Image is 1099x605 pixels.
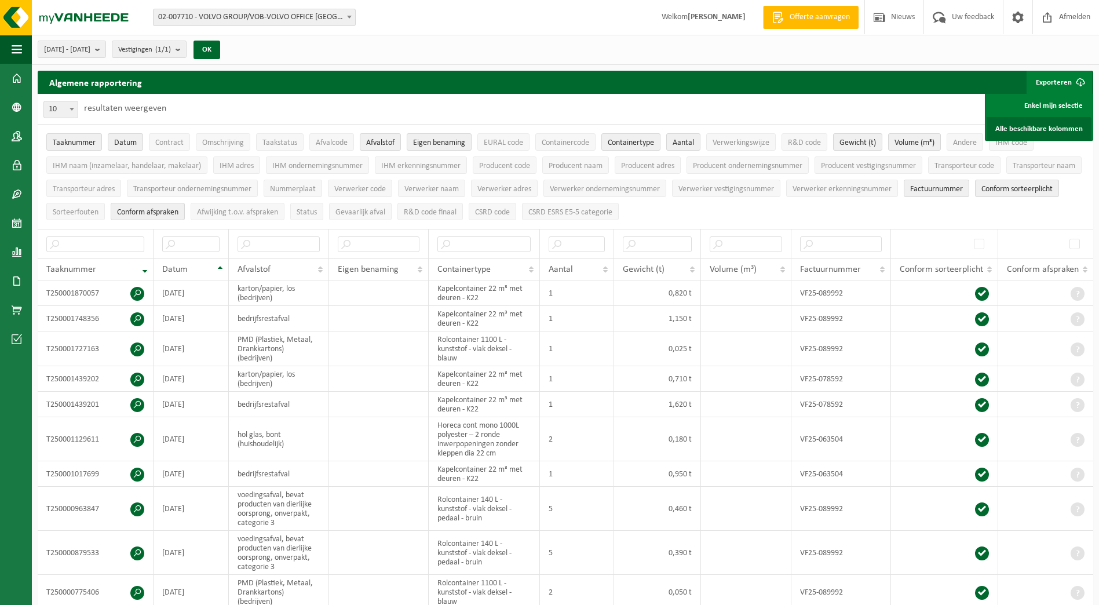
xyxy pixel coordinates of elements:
a: Alle beschikbare kolommen [987,117,1091,140]
button: VerwerkingswijzeVerwerkingswijze: Activate to sort [706,133,776,151]
td: T250000879533 [38,531,154,575]
td: [DATE] [154,366,229,392]
span: Status [297,208,317,217]
button: Transporteur adresTransporteur adres: Activate to sort [46,180,121,197]
td: 5 [540,531,615,575]
td: Kapelcontainer 22 m³ met deuren - K22 [429,306,540,331]
span: Aantal [673,139,694,147]
button: Conform sorteerplicht : Activate to sort [975,180,1059,197]
button: IHM codeIHM code: Activate to sort [989,133,1034,151]
td: T250001870057 [38,280,154,306]
td: 0,950 t [614,461,701,487]
button: StatusStatus: Activate to sort [290,203,323,220]
span: Verwerker adres [477,185,531,194]
button: Afwijking t.o.v. afsprakenAfwijking t.o.v. afspraken: Activate to sort [191,203,284,220]
span: Taakstatus [262,139,297,147]
td: 0,390 t [614,531,701,575]
td: Rolcontainer 140 L - kunststof - vlak deksel - pedaal - bruin [429,487,540,531]
span: Verwerker vestigingsnummer [678,185,774,194]
span: Factuurnummer [800,265,861,274]
span: Conform afspraken [1007,265,1079,274]
td: 0,710 t [614,366,701,392]
button: AndereAndere: Activate to sort [947,133,983,151]
span: Verwerker ondernemingsnummer [550,185,660,194]
span: Datum [162,265,188,274]
span: Producent vestigingsnummer [821,162,916,170]
span: Offerte aanvragen [787,12,853,23]
span: Verwerker code [334,185,386,194]
button: IHM naam (inzamelaar, handelaar, makelaar)IHM naam (inzamelaar, handelaar, makelaar): Activate to... [46,156,207,174]
td: voedingsafval, bevat producten van dierlijke oorsprong, onverpakt, categorie 3 [229,531,329,575]
span: Conform sorteerplicht [981,185,1053,194]
button: Producent codeProducent code: Activate to sort [473,156,536,174]
td: bedrijfsrestafval [229,392,329,417]
span: Andere [953,139,977,147]
button: TaaknummerTaaknummer: Activate to remove sorting [46,133,102,151]
span: 02-007710 - VOLVO GROUP/VOB-VOLVO OFFICE BRUSSELS - BERCHEM-SAINTE-AGATHE [154,9,355,25]
span: Gevaarlijk afval [335,208,385,217]
span: Afvalstof [366,139,395,147]
td: 0,180 t [614,417,701,461]
td: Rolcontainer 1100 L - kunststof - vlak deksel - blauw [429,331,540,366]
td: Rolcontainer 140 L - kunststof - vlak deksel - pedaal - bruin [429,531,540,575]
td: 1 [540,280,615,306]
count: (1/1) [155,46,171,53]
button: Gewicht (t)Gewicht (t): Activate to sort [833,133,882,151]
td: voedingsafval, bevat producten van dierlijke oorsprong, onverpakt, categorie 3 [229,487,329,531]
button: CSRD ESRS E5-5 categorieCSRD ESRS E5-5 categorie: Activate to sort [522,203,619,220]
span: Transporteur naam [1013,162,1075,170]
span: Afwijking t.o.v. afspraken [197,208,278,217]
td: [DATE] [154,280,229,306]
span: Gewicht (t) [839,139,876,147]
td: 2 [540,417,615,461]
span: Factuurnummer [910,185,963,194]
span: Volume (m³) [894,139,934,147]
td: [DATE] [154,306,229,331]
span: Transporteur code [934,162,994,170]
a: Enkel mijn selectie [987,94,1091,117]
button: AantalAantal: Activate to sort [666,133,700,151]
span: Volume (m³) [710,265,757,274]
td: Horeca cont mono 1000L polyester – 2 ronde inwerpopeningen zonder kleppen dia 22 cm [429,417,540,461]
td: T250001748356 [38,306,154,331]
button: OK [193,41,220,59]
span: Taaknummer [46,265,96,274]
span: IHM naam (inzamelaar, handelaar, makelaar) [53,162,201,170]
button: ContainercodeContainercode: Activate to sort [535,133,596,151]
button: AfvalstofAfvalstof: Activate to sort [360,133,401,151]
button: ContainertypeContainertype: Activate to sort [601,133,660,151]
td: [DATE] [154,331,229,366]
td: VF25-063504 [791,461,891,487]
button: ContractContract: Activate to sort [149,133,190,151]
td: 1,150 t [614,306,701,331]
button: CSRD codeCSRD code: Activate to sort [469,203,516,220]
span: Containertype [608,139,654,147]
span: 10 [44,101,78,118]
button: Vestigingen(1/1) [112,41,187,58]
button: Verwerker adresVerwerker adres: Activate to sort [471,180,538,197]
span: Gewicht (t) [623,265,664,274]
td: 0,820 t [614,280,701,306]
td: 1 [540,331,615,366]
span: CSRD code [475,208,510,217]
button: [DATE] - [DATE] [38,41,106,58]
button: Verwerker naamVerwerker naam: Activate to sort [398,180,465,197]
td: VF25-089992 [791,306,891,331]
td: T250001439202 [38,366,154,392]
span: 02-007710 - VOLVO GROUP/VOB-VOLVO OFFICE BRUSSELS - BERCHEM-SAINTE-AGATHE [153,9,356,26]
span: Omschrijving [202,139,244,147]
td: T250000963847 [38,487,154,531]
td: VF25-063504 [791,417,891,461]
button: TaakstatusTaakstatus: Activate to sort [256,133,304,151]
td: PMD (Plastiek, Metaal, Drankkartons) (bedrijven) [229,331,329,366]
span: Verwerker naam [404,185,459,194]
span: 10 [43,101,78,118]
span: IHM erkenningsnummer [381,162,461,170]
button: DatumDatum: Activate to sort [108,133,143,151]
td: [DATE] [154,461,229,487]
button: Producent adresProducent adres: Activate to sort [615,156,681,174]
td: 0,460 t [614,487,701,531]
td: 0,025 t [614,331,701,366]
button: EURAL codeEURAL code: Activate to sort [477,133,530,151]
span: Afvalcode [316,139,348,147]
